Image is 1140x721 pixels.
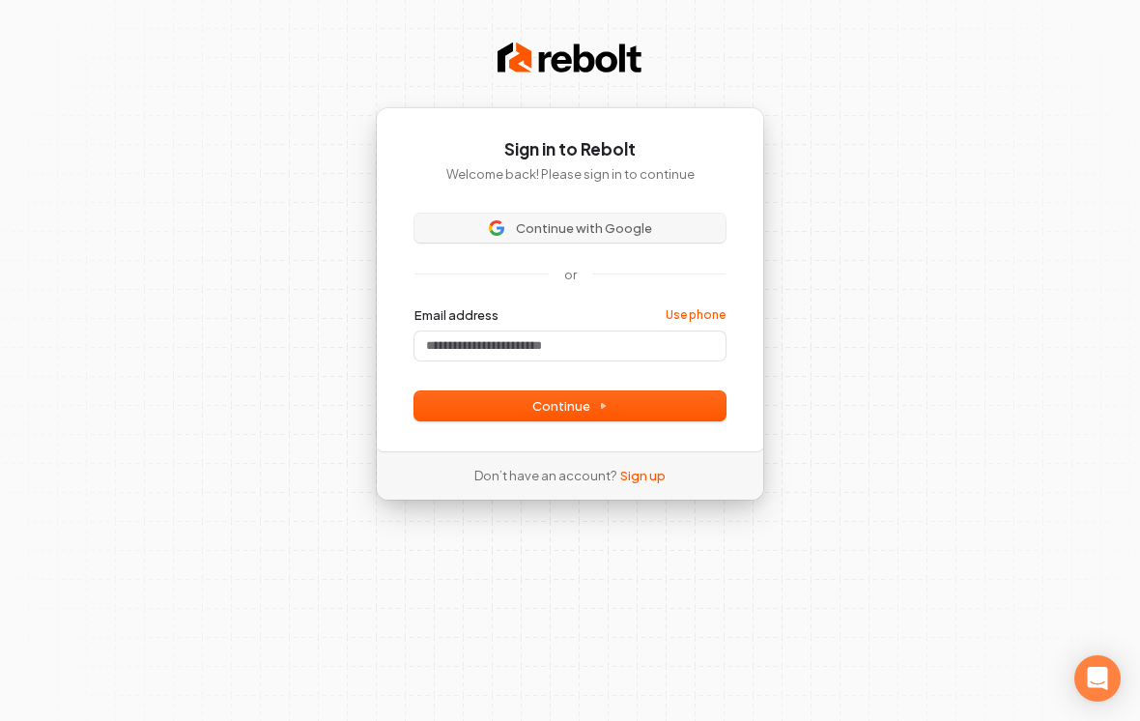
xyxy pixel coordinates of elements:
[414,165,726,183] p: Welcome back! Please sign in to continue
[620,467,666,484] a: Sign up
[516,219,652,237] span: Continue with Google
[666,307,726,323] a: Use phone
[1074,655,1121,702] div: Open Intercom Messenger
[414,138,726,161] h1: Sign in to Rebolt
[414,306,499,324] label: Email address
[489,220,504,236] img: Sign in with Google
[414,391,726,420] button: Continue
[532,397,608,415] span: Continue
[474,467,616,484] span: Don’t have an account?
[564,266,577,283] p: or
[414,214,726,243] button: Sign in with GoogleContinue with Google
[498,39,642,77] img: Rebolt Logo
